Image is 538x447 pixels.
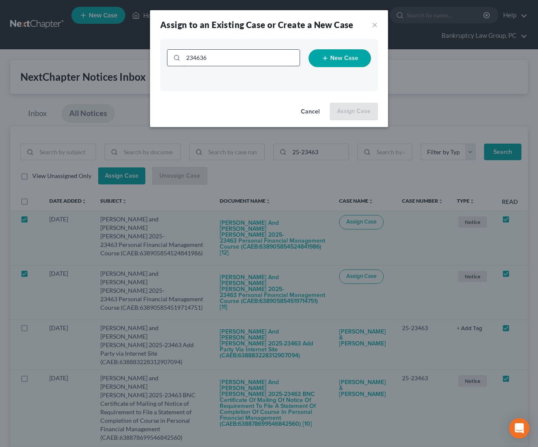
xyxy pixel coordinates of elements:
button: New Case [309,49,371,67]
input: Search Cases... [183,50,300,66]
button: Assign Case [330,103,378,121]
button: Cancel [294,104,326,121]
div: Open Intercom Messenger [509,418,530,439]
strong: Assign to an Existing Case or Create a New Case [160,20,354,30]
button: × [372,20,378,30]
